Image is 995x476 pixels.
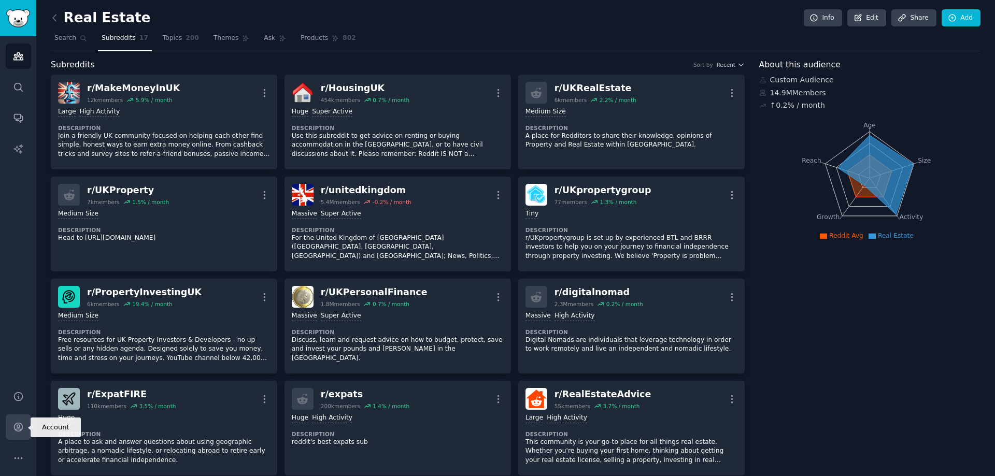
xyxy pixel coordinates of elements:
[555,184,651,197] div: r/ UKpropertygroup
[525,328,737,336] dt: Description
[51,381,277,475] a: ExpatFIREr/ExpatFIRE110kmembers3.5% / monthHugeDescriptionA place to ask and answer questions abo...
[829,232,863,239] span: Reddit Avg
[102,34,136,43] span: Subreddits
[555,82,636,95] div: r/ UKRealEstate
[525,234,737,261] p: r/UKpropertygroup is set up by experienced BTL and BRRR investors to help you on your journey to ...
[87,388,176,401] div: r/ ExpatFIRE
[804,9,842,27] a: Info
[292,209,317,219] div: Massive
[58,226,270,234] dt: Description
[555,388,651,401] div: r/ RealEstateAdvice
[373,402,409,410] div: 1.4 % / month
[759,88,981,98] div: 14.9M Members
[525,226,737,234] dt: Description
[163,34,182,43] span: Topics
[606,300,643,308] div: 0.2 % / month
[555,300,594,308] div: 2.3M members
[186,34,199,43] span: 200
[802,156,821,164] tspan: Reach
[58,328,270,336] dt: Description
[98,30,152,51] a: Subreddits17
[285,75,511,169] a: HousingUKr/HousingUK454kmembers0.7% / monthHugeSuper ActiveDescriptionUse this subreddit to get a...
[518,177,745,271] a: UKpropertygroupr/UKpropertygroup77members1.3% / monthTinyDescriptionr/UKpropertygroup is set up b...
[58,234,270,243] p: Head to [URL][DOMAIN_NAME]
[321,184,411,197] div: r/ unitedkingdom
[321,311,361,321] div: Super Active
[87,300,120,308] div: 6k members
[525,430,737,438] dt: Description
[51,75,277,169] a: MakeMoneyInUKr/MakeMoneyInUK12kmembers5.9% / monthLargeHigh ActivityDescriptionJoin a friendly UK...
[321,286,428,299] div: r/ UKPersonalFinance
[292,226,504,234] dt: Description
[525,124,737,132] dt: Description
[159,30,203,51] a: Topics200
[292,413,308,423] div: Huge
[292,286,314,308] img: UKPersonalFinance
[292,107,308,117] div: Huge
[555,311,595,321] div: High Activity
[312,413,352,423] div: High Activity
[51,279,277,373] a: PropertyInvestingUKr/PropertyInvestingUK6kmembers19.4% / monthMedium SizeDescriptionFree resource...
[139,402,176,410] div: 3.5 % / month
[260,30,290,51] a: Ask
[603,402,639,410] div: 3.7 % / month
[525,311,551,321] div: Massive
[285,279,511,373] a: UKPersonalFinancer/UKPersonalFinance1.8Mmembers0.7% / monthMassiveSuper ActiveDescriptionDiscuss,...
[292,184,314,206] img: unitedkingdom
[87,286,202,299] div: r/ PropertyInvestingUK
[292,336,504,363] p: Discuss, learn and request advice on how to budget, protect, save and invest your pounds and [PER...
[210,30,253,51] a: Themes
[58,336,270,363] p: Free resources for UK Property Investors & Developers - no up sells or any hidden agenda. Designe...
[770,100,825,111] div: ↑ 0.2 % / month
[899,213,923,221] tspan: Activity
[600,96,636,104] div: 2.2 % / month
[555,402,590,410] div: 55k members
[51,59,95,71] span: Subreddits
[292,82,314,104] img: HousingUK
[58,82,80,104] img: MakeMoneyInUK
[292,234,504,261] p: For the United Kingdom of [GEOGRAPHIC_DATA] ([GEOGRAPHIC_DATA], [GEOGRAPHIC_DATA], [GEOGRAPHIC_DA...
[87,184,169,197] div: r/ UKProperty
[555,286,643,299] div: r/ digitalnomad
[525,413,543,423] div: Large
[321,402,360,410] div: 200k members
[58,311,98,321] div: Medium Size
[717,61,745,68] button: Recent
[51,30,91,51] a: Search
[87,96,123,104] div: 12k members
[58,124,270,132] dt: Description
[878,232,914,239] span: Real Estate
[312,107,352,117] div: Super Active
[525,438,737,465] p: This community is your go-to place for all things real estate. Whether you're buying your first h...
[297,30,359,51] a: Products802
[891,9,936,27] a: Share
[863,122,876,129] tspan: Age
[525,388,547,410] img: RealEstateAdvice
[321,82,409,95] div: r/ HousingUK
[79,107,120,117] div: High Activity
[87,198,120,206] div: 7k members
[759,59,841,71] span: About this audience
[58,430,270,438] dt: Description
[292,311,317,321] div: Massive
[555,198,587,206] div: 77 members
[321,198,360,206] div: 5.4M members
[139,34,148,43] span: 17
[58,209,98,219] div: Medium Size
[136,96,173,104] div: 5.9 % / month
[285,177,511,271] a: unitedkingdomr/unitedkingdom5.4Mmembers-0.2% / monthMassiveSuper ActiveDescriptionFor the United ...
[717,61,735,68] span: Recent
[847,9,886,27] a: Edit
[132,300,173,308] div: 19.4 % / month
[693,61,713,68] div: Sort by
[292,438,504,447] p: reddit's best expats sub
[942,9,980,27] a: Add
[600,198,636,206] div: 1.3 % / month
[214,34,239,43] span: Themes
[373,96,409,104] div: 0.7 % / month
[518,381,745,475] a: RealEstateAdvicer/RealEstateAdvice55kmembers3.7% / monthLargeHigh ActivityDescriptionThis communi...
[285,381,511,475] a: r/expats200kmembers1.4% / monthHugeHigh ActivityDescriptionreddit's best expats sub
[547,413,587,423] div: High Activity
[51,177,277,271] a: r/UKProperty7kmembers1.5% / monthMedium SizeDescriptionHead to [URL][DOMAIN_NAME]
[301,34,328,43] span: Products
